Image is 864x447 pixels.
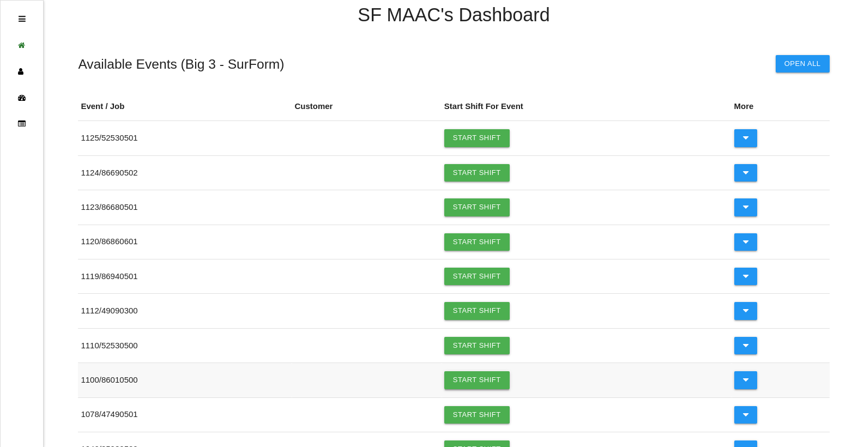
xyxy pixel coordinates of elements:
[78,121,292,155] td: 1125 / 52530501
[78,397,292,432] td: 1078 / 47490501
[444,302,510,319] a: Start Shift
[78,92,292,121] th: Event / Job
[776,55,830,73] button: Open All
[732,92,830,121] th: More
[78,294,292,328] td: 1112 / 49090300
[78,57,284,71] h5: Available Events ( Big 3 - SurForm )
[78,225,292,259] td: 1120 / 86860601
[78,5,829,26] h4: SF MAAC 's Dashboard
[444,371,510,389] a: Start Shift
[444,406,510,424] a: Start Shift
[444,233,510,251] a: Start Shift
[444,164,510,182] a: Start Shift
[444,337,510,354] a: Start Shift
[444,129,510,147] a: Start Shift
[78,328,292,363] td: 1110 / 52530500
[78,259,292,293] td: 1119 / 86940501
[292,92,441,121] th: Customer
[442,92,732,121] th: Start Shift For Event
[78,155,292,190] td: 1124 / 86690502
[444,268,510,285] a: Start Shift
[444,198,510,216] a: Start Shift
[78,190,292,225] td: 1123 / 86680501
[19,6,26,32] div: Open
[78,363,292,397] td: 1100 / 86010500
